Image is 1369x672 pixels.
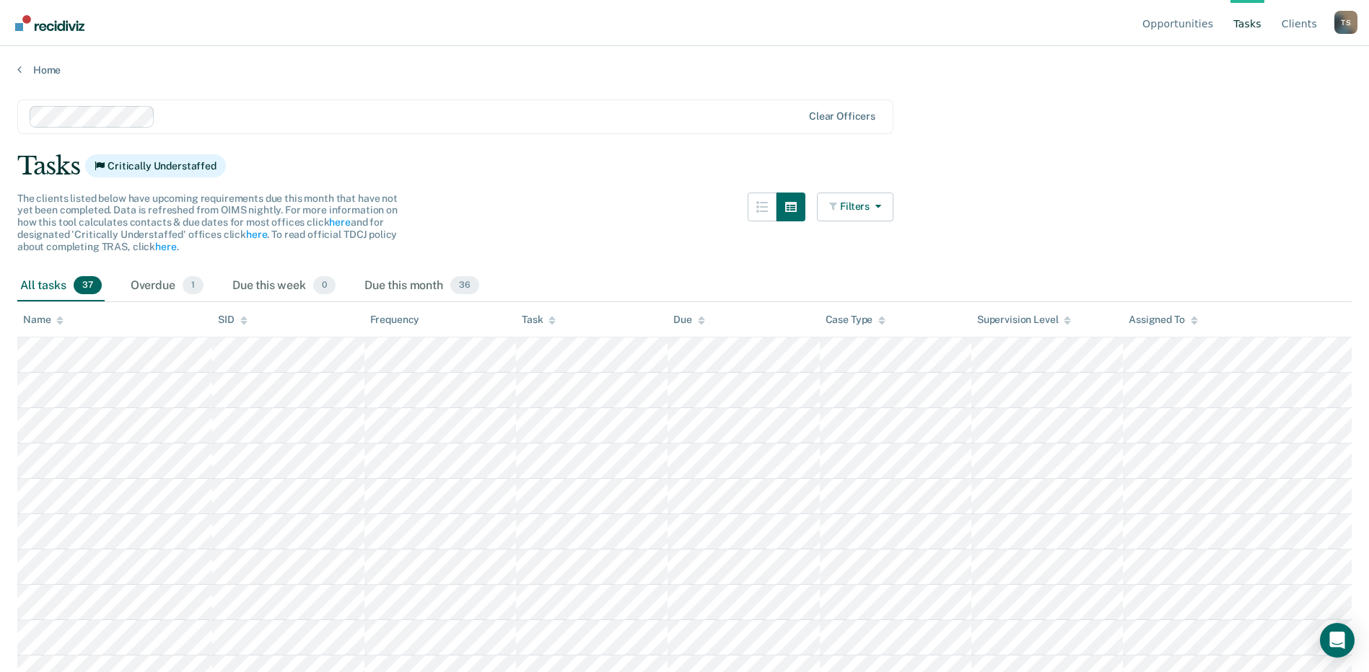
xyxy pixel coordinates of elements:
a: here [246,229,267,240]
div: Overdue1 [128,270,206,302]
a: here [155,241,176,252]
div: Task [522,314,556,326]
div: SID [218,314,248,326]
div: Name [23,314,64,326]
div: T S [1334,11,1357,34]
span: Critically Understaffed [85,154,226,177]
div: Due [673,314,705,326]
button: Profile dropdown button [1334,11,1357,34]
a: Home [17,63,1352,76]
a: here [329,216,350,228]
img: Recidiviz [15,15,84,31]
div: Supervision Level [977,314,1072,326]
div: Assigned To [1129,314,1197,326]
span: The clients listed below have upcoming requirements due this month that have not yet been complet... [17,193,398,252]
div: Open Intercom Messenger [1320,623,1355,658]
div: All tasks37 [17,270,105,302]
span: 1 [183,276,204,295]
span: 0 [313,276,336,295]
span: 36 [450,276,479,295]
div: Due this week0 [229,270,338,302]
div: Case Type [826,314,886,326]
div: Due this month36 [362,270,482,302]
span: 37 [74,276,102,295]
div: Clear officers [809,110,875,123]
div: Tasks [17,151,1352,181]
div: Frequency [370,314,420,326]
button: Filters [817,193,893,221]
